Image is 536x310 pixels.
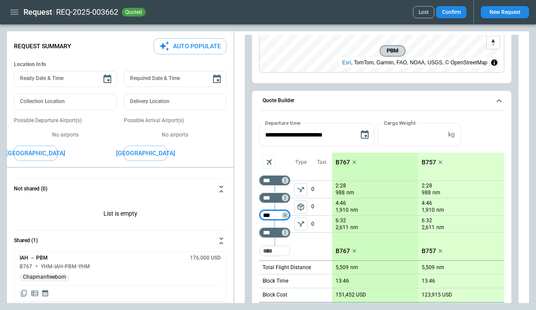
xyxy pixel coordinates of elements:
div: Not found [259,175,290,186]
p: B757 [422,159,436,166]
div: Not found [259,210,290,220]
h2: REQ-2025-003662 [56,7,118,17]
p: Possible Departure Airport(s) [14,117,117,124]
button: Choose date [208,70,226,88]
p: 5,509 [422,264,435,271]
p: nm [350,207,358,214]
label: Cargo Weight [384,119,416,127]
p: nm [350,224,358,231]
span: Display detailed quote content [30,289,39,298]
p: 151,452 USD [336,292,366,298]
span: Chapmanfreeborn [20,274,70,280]
div: Not shared (0) [14,200,226,230]
button: Not shared (0) [14,179,226,200]
summary: Toggle attribution [489,57,499,68]
p: 2:28 [422,183,432,189]
label: Departure time [265,119,301,127]
h6: 176,000 USD [190,255,221,261]
span: package_2 [296,203,305,211]
p: nm [433,189,440,197]
p: 0 [311,216,332,232]
p: Block Time [263,277,288,285]
p: nm [436,207,444,214]
p: No airports [124,131,227,139]
div: , TomTom, Garmin, FAO, NOAA, USGS, © OpenStreetMap [342,58,487,67]
button: Confirm [436,6,466,18]
button: left aligned [294,200,307,213]
button: New Request [481,6,529,18]
span: PBM [384,47,402,55]
span: quoted [123,9,144,15]
p: 2:28 [336,183,346,189]
p: Possible Arrival Airport(s) [124,117,227,124]
h6: Quote Builder [263,98,294,103]
p: Taxi [317,159,326,166]
p: B767 [336,159,350,166]
button: Shared (1) [14,230,226,251]
button: Reset bearing to north [487,36,499,49]
p: 0 [311,181,332,198]
p: 2,611 [422,224,435,231]
span: Copy quote content [20,289,28,298]
p: 4:46 [336,200,346,207]
span: Display quote schedule [41,289,49,298]
h1: Request [23,7,52,17]
p: B767 [336,247,350,255]
button: Quote Builder [259,91,504,111]
span: Type of sector [294,217,307,230]
button: Choose date, selected date is Sep 2, 2025 [356,126,373,143]
p: Block Cost [263,291,287,299]
span: Type of sector [294,200,307,213]
p: Request Summary [14,43,71,50]
p: Total Flight Distance [263,264,311,271]
button: Lost [413,6,434,18]
div: Not found [259,227,290,238]
div: Not found [259,193,290,203]
p: kg [448,131,455,138]
h6: Not shared (0) [14,186,47,192]
p: List is empty [14,200,226,230]
button: Choose date [99,70,116,88]
span: Aircraft selection [263,156,276,169]
p: 988 [336,189,345,197]
p: nm [436,264,444,271]
p: nm [346,189,354,197]
p: B757 [422,247,436,255]
p: nm [436,224,444,231]
p: 0 [311,198,332,215]
h6: B767 [20,264,32,270]
p: No airports [14,131,117,139]
div: Too short [259,246,290,256]
p: Type [295,159,306,166]
a: Esri [342,60,351,66]
h6: YHM-IAH-PBM-YHM [41,264,90,270]
h6: IAH → PBM [20,255,48,261]
p: 5,509 [336,264,349,271]
span: Type of sector [294,183,307,196]
p: 2,611 [336,224,349,231]
h6: Location Info [14,61,226,68]
p: 123,915 USD [422,292,452,298]
p: 4:46 [422,200,432,207]
div: Not shared (0) [14,251,226,302]
button: left aligned [294,217,307,230]
p: 13:46 [422,278,435,284]
p: nm [350,264,358,271]
button: [GEOGRAPHIC_DATA] [124,146,167,161]
button: left aligned [294,183,307,196]
p: 988 [422,189,431,197]
p: 1,910 [336,207,349,214]
button: [GEOGRAPHIC_DATA] [14,146,57,161]
p: 1,910 [422,207,435,214]
button: Auto Populate [153,38,226,54]
h6: Shared (1) [14,238,38,243]
p: 6:32 [336,217,346,224]
p: 13:46 [336,278,349,284]
p: 6:32 [422,217,432,224]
